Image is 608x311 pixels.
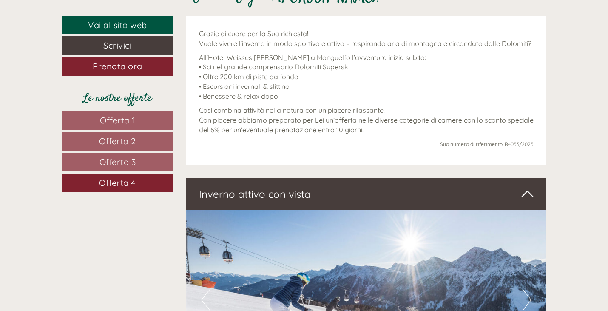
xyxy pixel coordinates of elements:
[99,177,136,188] span: Offerta 4
[199,53,534,101] p: All’Hotel Weisses [PERSON_NAME] a Monguelfo l’avventura inizia subito: • Sci nel grande comprenso...
[62,91,173,106] div: Le nostre offerte
[13,25,134,31] div: Hotel Weisses [PERSON_NAME]
[6,23,139,49] div: Buon giorno, come possiamo aiutarla?
[99,136,136,146] span: Offerta 2
[151,6,185,21] div: lunedì
[199,106,534,135] p: Così combina attività nella natura con un piacere rilassante. Con piacere abbiamo preparato per L...
[186,178,547,210] div: Inverno attivo con vista
[199,29,534,49] p: Grazie di cuore per la Sua richiesta! Vuole vivere l’inverno in modo sportivo e attivo – respiran...
[99,157,136,167] span: Offerta 3
[62,57,173,76] a: Prenota ora
[440,141,534,147] span: Suo numero di riferimento: R4053/2025
[100,115,135,126] span: Offerta 1
[289,220,335,239] button: Invia
[523,289,531,311] button: Next
[62,36,173,55] a: Scrivici
[201,289,210,311] button: Previous
[13,41,134,47] small: 14:00
[62,16,173,34] a: Vai al sito web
